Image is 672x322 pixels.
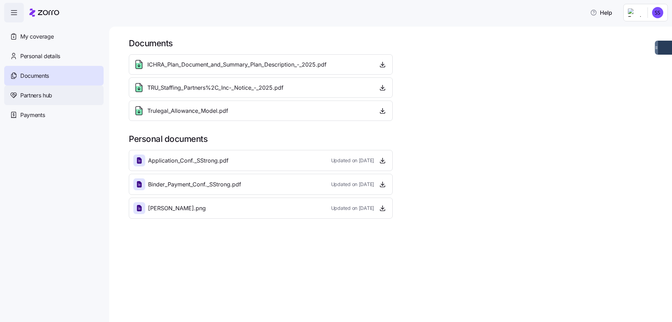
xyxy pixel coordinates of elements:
span: Documents [20,71,49,80]
span: Trulegal_Allowance_Model.pdf [147,107,228,115]
span: Partners hub [20,91,52,100]
span: Updated on [DATE] [331,181,374,188]
span: Payments [20,111,45,119]
span: Application_Conf._SStrong.pdf [148,156,229,165]
span: My coverage [20,32,54,41]
img: 38076feb32477f5810353c5cd14fe8ea [652,7,663,18]
a: Payments [4,105,104,125]
h1: Documents [129,38,662,49]
span: Personal details [20,52,60,61]
a: Partners hub [4,85,104,105]
span: [PERSON_NAME].png [148,204,206,213]
span: TRU_Staffing_Partners%2C_Inc-_Notice_-_2025.pdf [147,83,283,92]
img: Employer logo [628,8,642,17]
a: Personal details [4,46,104,66]
span: Binder_Payment_Conf._SStrong.pdf [148,180,241,189]
a: My coverage [4,27,104,46]
span: Updated on [DATE] [331,157,374,164]
a: Documents [4,66,104,85]
span: Updated on [DATE] [331,205,374,212]
span: ICHRA_Plan_Document_and_Summary_Plan_Description_-_2025.pdf [147,60,327,69]
span: Help [590,8,612,17]
h1: Personal documents [129,133,662,144]
button: Help [584,6,618,20]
